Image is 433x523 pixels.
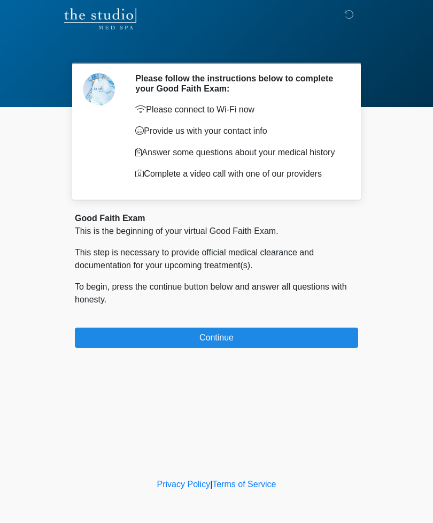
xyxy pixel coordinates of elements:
[75,212,358,225] div: Good Faith Exam
[75,225,358,238] p: This is the beginning of your virtual Good Faith Exam.
[135,168,342,180] p: Complete a video call with one of our providers
[135,103,342,116] p: Please connect to Wi-Fi now
[83,73,115,105] img: Agent Avatar
[75,246,358,272] p: This step is necessary to provide official medical clearance and documentation for your upcoming ...
[212,480,276,489] a: Terms of Service
[75,281,358,306] p: To begin, press the continue button below and answer all questions with honesty.
[67,39,366,58] h1: ‎ ‎
[75,328,358,348] button: Continue
[64,8,136,29] img: The Studio Med Spa Logo
[157,480,211,489] a: Privacy Policy
[210,480,212,489] a: |
[135,146,342,159] p: Answer some questions about your medical history
[135,73,342,94] h2: Please follow the instructions below to complete your Good Faith Exam:
[135,125,342,138] p: Provide us with your contact info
